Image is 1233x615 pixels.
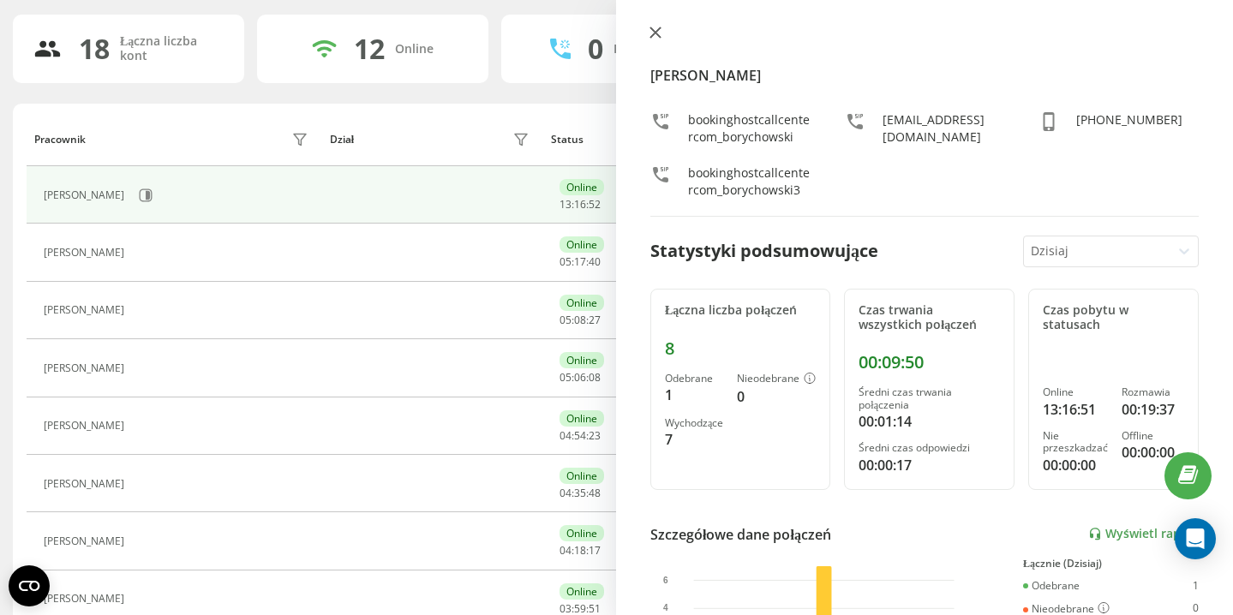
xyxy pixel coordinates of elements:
[1122,386,1184,398] div: Rozmawia
[1043,386,1108,398] div: Online
[34,134,86,146] div: Pracownik
[560,486,572,500] span: 04
[560,179,604,195] div: Online
[650,524,831,545] div: Szczegółowe dane połączeń
[589,197,601,212] span: 52
[1043,455,1108,475] div: 00:00:00
[551,134,584,146] div: Status
[44,420,129,432] div: [PERSON_NAME]
[574,428,586,443] span: 54
[883,111,1005,146] div: [EMAIL_ADDRESS][DOMAIN_NAME]
[79,33,110,65] div: 18
[665,429,723,450] div: 7
[560,430,601,442] div: : :
[44,304,129,316] div: [PERSON_NAME]
[44,478,129,490] div: [PERSON_NAME]
[44,535,129,547] div: [PERSON_NAME]
[1175,518,1216,559] div: Open Intercom Messenger
[44,362,129,374] div: [PERSON_NAME]
[859,386,1000,411] div: Średni czas trwania połączenia
[560,603,601,615] div: : :
[560,525,604,541] div: Online
[560,295,604,311] div: Online
[560,370,572,385] span: 05
[44,247,129,259] div: [PERSON_NAME]
[560,372,601,384] div: : :
[688,164,811,199] div: bookinghostcallcentercom_borychowski3
[330,134,354,146] div: Dział
[1023,580,1080,592] div: Odebrane
[560,256,601,268] div: : :
[588,33,603,65] div: 0
[560,428,572,443] span: 04
[574,370,586,385] span: 06
[120,34,224,63] div: Łączna liczba kont
[1193,580,1199,592] div: 1
[859,442,1000,454] div: Średni czas odpowiedzi
[650,238,878,264] div: Statystyki podsumowujące
[560,487,601,499] div: : :
[560,352,604,368] div: Online
[560,410,604,427] div: Online
[1088,527,1199,541] a: Wyświetl raport
[859,352,1000,373] div: 00:09:50
[574,197,586,212] span: 16
[1023,558,1199,570] div: Łącznie (Dzisiaj)
[859,303,1000,332] div: Czas trwania wszystkich połączeń
[560,254,572,269] span: 05
[1076,111,1182,146] div: [PHONE_NUMBER]
[1122,442,1184,463] div: 00:00:00
[560,236,604,253] div: Online
[1043,303,1184,332] div: Czas pobytu w statusach
[589,428,601,443] span: 23
[663,575,668,584] text: 6
[589,543,601,558] span: 17
[560,314,601,326] div: : :
[1122,430,1184,442] div: Offline
[859,411,1000,432] div: 00:01:14
[574,486,586,500] span: 35
[614,42,682,57] div: Rozmawiają
[589,313,601,327] span: 27
[665,338,816,359] div: 8
[560,197,572,212] span: 13
[44,593,129,605] div: [PERSON_NAME]
[560,543,572,558] span: 04
[688,111,811,146] div: bookinghostcallcentercom_borychowski
[665,417,723,429] div: Wychodzące
[665,373,723,385] div: Odebrane
[395,42,434,57] div: Online
[560,545,601,557] div: : :
[859,455,1000,475] div: 00:00:17
[354,33,385,65] div: 12
[650,65,1199,86] h4: [PERSON_NAME]
[44,189,129,201] div: [PERSON_NAME]
[574,254,586,269] span: 17
[560,583,604,600] div: Online
[574,543,586,558] span: 18
[737,386,816,407] div: 0
[560,199,601,211] div: : :
[9,565,50,606] button: Open CMP widget
[737,373,816,386] div: Nieodebrane
[560,313,572,327] span: 05
[665,303,816,318] div: Łączna liczba połączeń
[560,468,604,484] div: Online
[589,254,601,269] span: 40
[663,603,668,612] text: 4
[589,486,601,500] span: 48
[1043,399,1108,420] div: 13:16:51
[665,385,723,405] div: 1
[589,370,601,385] span: 08
[574,313,586,327] span: 08
[1122,399,1184,420] div: 00:19:37
[1043,430,1108,455] div: Nie przeszkadzać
